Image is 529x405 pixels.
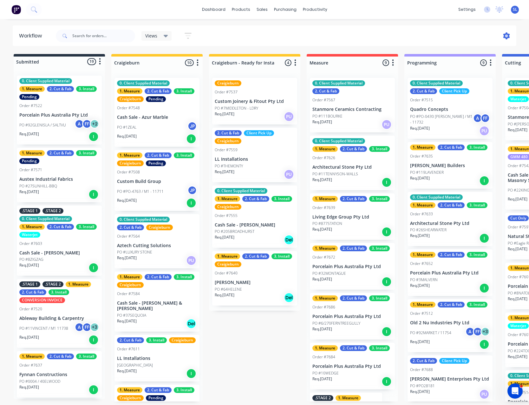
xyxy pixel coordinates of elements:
[88,132,99,142] div: I
[212,186,297,248] div: 0. Client Supplied Material1. Measure2. Cut & Fab3. InstallCraigieburnOrder #7555Cash Sale - [PER...
[215,196,240,202] div: 1. Measure
[467,202,487,208] div: 3. Install
[19,362,42,368] div: Order #7637
[410,175,430,181] p: Req. [DATE]
[114,78,199,147] div: 0. Client Supplied Material1. Measure2. Cut & Fab3. InstallCraigieburnPendingOrder #7548Cash Sale...
[410,270,490,276] p: Porcelain Plus Australia Pty Ltd
[19,281,40,287] div: .STAGE 1
[174,274,194,280] div: 3. Install
[117,80,170,86] div: 0. Client Supplied Material
[410,221,490,226] p: Architectural Stone Pty Ltd
[438,252,465,258] div: 2. Cut & Fab
[117,88,142,94] div: 1. Measure
[479,176,489,186] div: I
[284,111,294,122] div: PU
[410,114,473,125] p: PO #PO-0430 [PERSON_NAME] / M1 - 11732
[410,389,430,395] p: Req. [DATE]
[480,327,490,336] div: + 3
[310,293,395,340] div: 1. Measure2. Cut & Fab3. InstallOrder #7686Porcelain Plus Australia Pty LtdPO #6/270FERNTREEGULLY...
[312,177,332,183] p: Req. [DATE]
[19,262,39,268] p: Req. [DATE]
[284,293,294,303] div: Del
[75,119,84,129] div: A
[66,281,91,287] div: 1. Measure
[215,130,242,136] div: 2. Cut & Fab
[312,226,332,232] p: Req. [DATE]
[465,327,475,336] div: A
[479,126,489,136] div: PU
[76,86,97,92] div: 3. Install
[19,326,68,331] p: PO #11VINCENT / M1 11738
[479,389,489,399] div: PU
[114,272,199,332] div: 1. Measure2. Cut & Fab3. InstallCraigieburnOrder #7584Cash Sale - [PERSON_NAME] & [PERSON_NAME]PO...
[76,150,97,156] div: 3. Install
[310,193,395,240] div: 1. Measure2. Cut & Fab3. InstallOrder #7639Living Edge Group Pty LtdPO #877STATIONReq.[DATE]I
[19,167,42,173] div: Order #7571
[215,105,258,111] p: PO #7MIDDLETON - LDRY
[408,299,493,352] div: 1. Measure2. Cut & Fab3. InstallOrder #7512Old 2 Nu Industries Pty LtdPO #92MARKET / 11754AFF+3Re...
[410,311,433,316] div: Order #7512
[410,194,463,200] div: 0. Client Supplied Material
[410,107,490,112] p: Quadro Concepts
[82,119,92,129] div: FF
[90,322,99,332] div: + 3
[215,213,238,219] div: Order #7555
[19,289,46,295] div: 2. Cut & Fab
[473,113,482,123] div: A
[410,367,433,373] div: Order #7688
[479,233,489,243] div: I
[17,148,102,202] div: 1. Measure2. Cut & Fab3. InstallPendingOrder #7571Austex Industrial FabricsPO #27SUNHILL-BBQReq.[...
[117,198,137,203] p: Req. [DATE]
[117,318,137,324] p: Req. [DATE]
[117,179,197,184] p: Custom Build Group
[215,292,234,298] p: Req. [DATE]
[410,153,433,159] div: Order #7635
[312,221,342,226] p: PO #877STATION
[410,163,490,168] p: [PERSON_NAME] Builders
[19,112,99,118] p: Porcelain Plus Australia Pty Ltd
[382,177,392,187] div: I
[312,314,392,319] p: Porcelain Plus Australia Pty Ltd
[508,127,527,133] p: Req. [DATE]
[242,196,269,202] div: 2. Cut & Fab
[410,170,444,175] p: PO #119LAVENDER
[117,189,164,194] p: PO #PO-4763 / M1 - 11711
[312,276,332,282] p: Req. [DATE]
[19,208,40,214] div: .STAGE 1
[508,96,529,102] div: Waterjet
[408,355,493,402] div: 2. Cut & FabClient Pick UpOrder #7688[PERSON_NAME] Enterprises Pty LtdPO #PO28181Req.[DATE]PU
[312,97,335,103] div: Order #7567
[88,189,99,199] div: I
[42,281,63,287] div: .STAGE 2
[117,243,197,248] p: Aztech Cutting Solutions
[312,295,338,301] div: 1. Measure
[410,145,435,150] div: 1. Measure
[187,121,197,131] div: JP
[284,235,294,245] div: Del
[19,257,43,262] p: PO #8ZIGZAG
[19,372,99,377] p: Fynnan Constructions
[310,243,395,290] div: 1. Measure2. Cut & Fab3. InstallOrder #7672Porcelain Plus Australia Pty LtdPO #32MONTAGUEReq.[DATE]I
[76,224,97,230] div: 3. Install
[117,356,197,361] p: LL Installations
[340,345,367,351] div: 2. Cut & Fab
[186,255,196,266] div: PU
[117,368,137,374] p: Req. [DATE]
[312,119,332,125] p: Req. [DATE]
[215,234,234,240] p: Req. [DATE]
[369,246,390,251] div: 3. Install
[117,313,146,318] p: PO #37SEQUOIA
[117,274,142,280] div: 1. Measure
[439,88,469,94] div: Client Pick Up
[312,304,335,310] div: Order #7686
[312,354,335,360] div: Order #7684
[410,358,437,364] div: 2. Cut & Fab
[88,385,99,395] div: I
[19,379,60,384] p: PO #0004 / 40ELWOOD
[410,211,433,217] div: Order #7633
[117,96,144,102] div: Craigieburn
[117,152,142,158] div: 1. Measure
[146,225,173,230] div: Craigieburn
[242,253,269,259] div: 2. Cut & Fab
[117,233,140,239] div: Order #7564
